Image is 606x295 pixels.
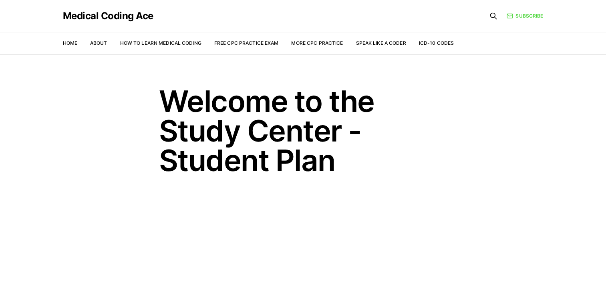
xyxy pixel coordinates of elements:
h1: Welcome to the Study Center - Student Plan [159,86,447,175]
a: Home [63,40,77,46]
a: Free CPC Practice Exam [214,40,279,46]
a: ICD-10 Codes [419,40,454,46]
a: Subscribe [507,12,543,20]
a: Speak Like a Coder [356,40,406,46]
a: Medical Coding Ace [63,11,153,21]
a: How to Learn Medical Coding [120,40,201,46]
a: About [90,40,107,46]
a: More CPC Practice [291,40,343,46]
